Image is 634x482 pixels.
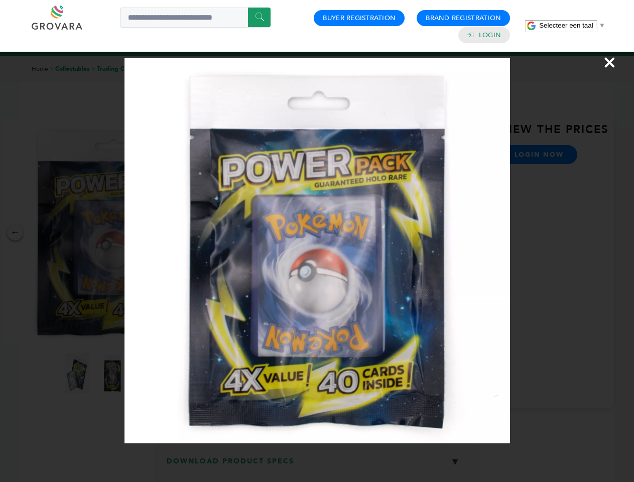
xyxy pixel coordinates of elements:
a: Brand Registration [426,14,501,23]
a: Selecteer een taal​ [539,22,605,29]
span: ▼ [599,22,605,29]
a: Login [479,31,501,40]
a: Buyer Registration [323,14,396,23]
img: Image Preview [124,58,510,443]
span: × [603,48,616,76]
input: Search a product or brand... [120,8,271,28]
span: Selecteer een taal [539,22,593,29]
